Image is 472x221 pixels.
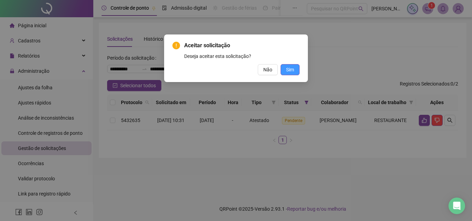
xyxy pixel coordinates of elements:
[184,52,300,60] div: Deseja aceitar esta solicitação?
[281,64,300,75] button: Sim
[286,66,294,73] span: Sim
[263,66,272,73] span: Não
[184,41,300,50] span: Aceitar solicitação
[449,198,465,214] div: Open Intercom Messenger
[258,64,278,75] button: Não
[172,42,180,49] span: exclamation-circle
